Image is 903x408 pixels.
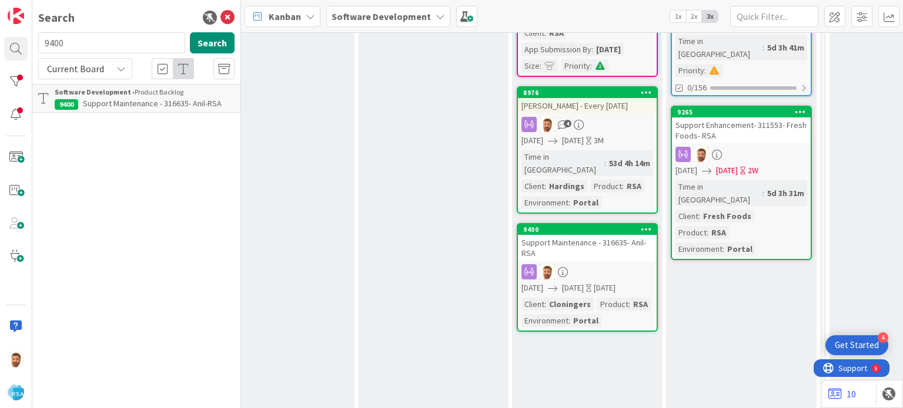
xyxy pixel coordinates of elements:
[32,84,240,113] a: Software Development ›Product Backlog9400Support Maintenance - 316635- Anil-RSA
[762,41,764,54] span: :
[694,147,709,162] img: AS
[568,314,570,327] span: :
[730,6,818,27] input: Quick Filter...
[540,117,555,132] img: AS
[707,226,708,239] span: :
[764,41,807,54] div: 5d 3h 41m
[55,87,135,96] b: Software Development ›
[687,82,707,94] span: 0/156
[47,63,104,75] span: Current Board
[55,99,78,110] div: 9400
[8,351,24,367] img: AS
[698,210,700,222] span: :
[25,2,53,16] span: Support
[622,180,624,193] span: :
[594,134,604,147] div: 3M
[540,264,555,279] img: AS
[518,98,657,113] div: [PERSON_NAME] - Every [DATE]
[825,335,888,355] div: Open Get Started checklist, remaining modules: 4
[708,226,729,239] div: RSA
[593,43,624,56] div: [DATE]
[523,89,657,97] div: 8976
[672,117,811,143] div: Support Enhancement- 311553- Fresh Foods- RSA
[716,164,738,177] span: [DATE]
[672,147,811,162] div: AS
[521,196,568,209] div: Environment
[518,235,657,261] div: Support Maintenance - 316635- Anil-RSA
[591,180,622,193] div: Product
[630,298,651,311] div: RSA
[544,26,546,39] span: :
[764,187,807,200] div: 5d 3h 31m
[724,242,755,255] div: Portal
[568,196,570,209] span: :
[700,210,754,222] div: Fresh Foods
[521,150,604,176] div: Time in [GEOGRAPHIC_DATA]
[521,282,543,294] span: [DATE]
[521,59,540,72] div: Size
[675,64,704,77] div: Priority
[670,11,686,22] span: 1x
[518,224,657,235] div: 9400
[561,59,590,72] div: Priority
[878,332,888,343] div: 4
[521,134,543,147] span: [DATE]
[38,32,185,53] input: Search for title...
[672,107,811,143] div: 9265Support Enhancement- 311553- Fresh Foods- RSA
[55,87,235,97] div: Product Backlog
[628,298,630,311] span: :
[762,187,764,200] span: :
[518,224,657,261] div: 9400Support Maintenance - 316635- Anil-RSA
[675,242,723,255] div: Environment
[675,164,697,177] span: [DATE]
[518,87,657,98] div: 8976
[546,298,594,311] div: Cloningers
[597,298,628,311] div: Product
[702,11,718,22] span: 3x
[624,180,644,193] div: RSA
[518,87,657,113] div: 8976[PERSON_NAME] - Every [DATE]
[521,180,544,193] div: Client
[521,26,544,39] div: Client
[594,282,616,294] div: [DATE]
[521,314,568,327] div: Environment
[677,108,811,116] div: 9265
[675,210,698,222] div: Client
[332,11,431,22] b: Software Development
[544,180,546,193] span: :
[591,43,593,56] span: :
[523,225,657,234] div: 9400
[675,180,762,206] div: Time in [GEOGRAPHIC_DATA]
[562,282,584,294] span: [DATE]
[686,11,702,22] span: 2x
[672,107,811,117] div: 9265
[748,164,758,177] div: 2W
[675,35,762,60] div: Time in [GEOGRAPHIC_DATA]
[590,59,592,72] span: :
[269,9,301,23] span: Kanban
[544,298,546,311] span: :
[606,157,653,170] div: 53d 4h 14m
[604,157,606,170] span: :
[521,298,544,311] div: Client
[518,117,657,132] div: AS
[190,32,235,53] button: Search
[518,264,657,279] div: AS
[564,120,571,127] span: 4
[704,64,706,77] span: :
[570,196,601,209] div: Portal
[675,226,707,239] div: Product
[546,26,567,39] div: RSA
[8,8,24,24] img: Visit kanbanzone.com
[540,59,541,72] span: :
[570,314,601,327] div: Portal
[828,387,856,401] a: 10
[723,242,724,255] span: :
[38,9,75,26] div: Search
[83,98,222,109] span: Support Maintenance - 316635- Anil-RSA
[521,43,591,56] div: App Submission By
[562,134,584,147] span: [DATE]
[61,5,64,14] div: 6
[8,384,24,400] img: avatar
[835,339,879,351] div: Get Started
